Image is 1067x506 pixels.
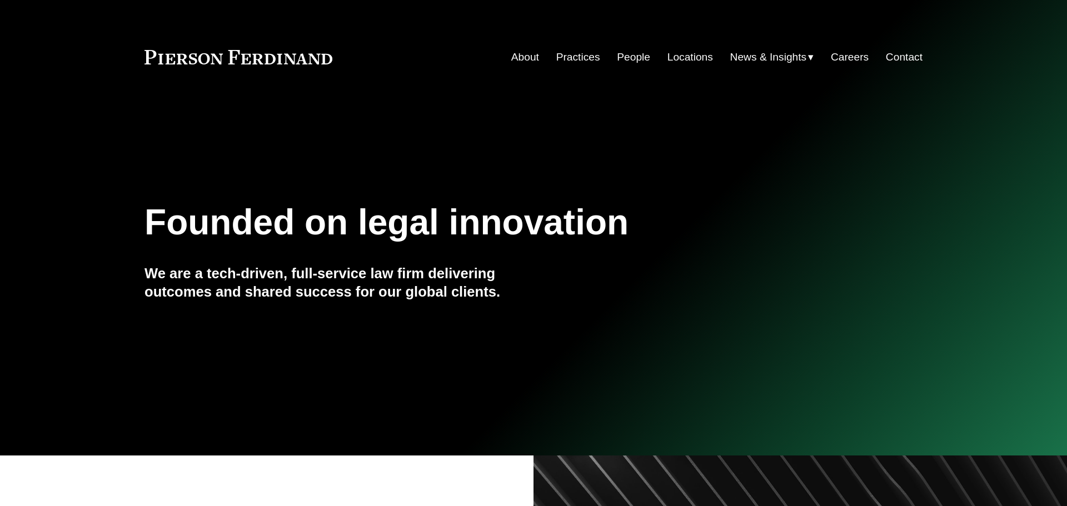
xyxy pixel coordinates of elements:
a: About [511,47,539,68]
h1: Founded on legal innovation [144,202,793,243]
a: Careers [831,47,869,68]
h4: We are a tech-driven, full-service law firm delivering outcomes and shared success for our global... [144,264,533,300]
a: folder dropdown [730,47,814,68]
a: People [617,47,650,68]
a: Contact [886,47,923,68]
span: News & Insights [730,48,807,67]
a: Practices [556,47,600,68]
a: Locations [667,47,713,68]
